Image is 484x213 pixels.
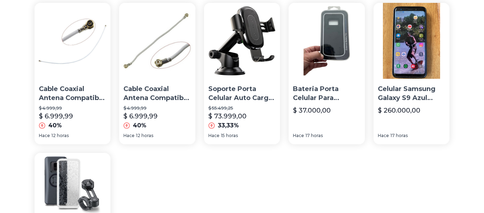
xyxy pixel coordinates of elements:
[208,133,220,139] span: Hace
[51,133,69,139] span: 12 horas
[39,111,73,121] p: $ 6.999,99
[123,105,191,111] p: $ 4.999,99
[39,133,50,139] span: Hace
[306,133,323,139] span: 17 horas
[374,3,449,79] img: Celular Samsung Galaxy S9 Azul Acero Con Bordes Violeta
[123,111,158,121] p: $ 6.999,99
[123,133,135,139] span: Hace
[119,3,195,144] a: Cable Coaxial Antena Compatible Con Celular Samsung S9Cable Coaxial Antena Compatible Con Celular...
[35,3,110,79] img: Cable Coaxial Antena Compatible Con Celular Samsung S9 Plus
[35,3,110,144] a: Cable Coaxial Antena Compatible Con Celular Samsung S9 PlusCable Coaxial Antena Compatible Con Ce...
[133,121,146,130] p: 40%
[378,85,445,103] p: Celular Samsung Galaxy S9 Azul Acero Con [PERSON_NAME]
[208,111,246,121] p: $ 73.999,00
[48,121,62,130] p: 40%
[136,133,153,139] span: 12 horas
[119,3,195,79] img: Cable Coaxial Antena Compatible Con Celular Samsung S9
[208,105,276,111] p: $ 55.499,25
[221,133,238,139] span: 15 horas
[208,85,276,103] p: Soporte Porta Celular Auto Carga Wireless Qi Samsung iPhone S8 S9 S10 Note9 iPhone X 8 Xr Marca B...
[289,3,365,144] a: Bateria Porta Celular Para Samsung S9Bateria Porta Celular Para Samsung S9$ 37.000,00Hace17 horas
[390,133,408,139] span: 17 horas
[39,85,106,103] p: Cable Coaxial Antena Compatible Con Celular Samsung S9 Plus
[218,121,239,130] p: 33,33%
[378,105,420,115] p: $ 260.000,00
[289,3,365,79] img: Bateria Porta Celular Para Samsung S9
[293,133,304,139] span: Hace
[39,105,106,111] p: $ 4.999,99
[204,3,280,144] a: Soporte Porta Celular Auto Carga Wireless Qi Samsung iPhone S8 S9 S10 Note9 iPhone X 8 Xr Marca B...
[204,3,280,79] img: Soporte Porta Celular Auto Carga Wireless Qi Samsung iPhone S8 S9 S10 Note9 iPhone X 8 Xr Marca B...
[293,105,331,115] p: $ 37.000,00
[123,85,191,103] p: Cable Coaxial Antena Compatible Con Celular Samsung S9
[374,3,449,144] a: Celular Samsung Galaxy S9 Azul Acero Con Bordes VioletaCelular Samsung Galaxy S9 Azul Acero Con [...
[378,133,389,139] span: Hace
[293,85,360,103] p: Bateria Porta Celular Para Samsung S9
